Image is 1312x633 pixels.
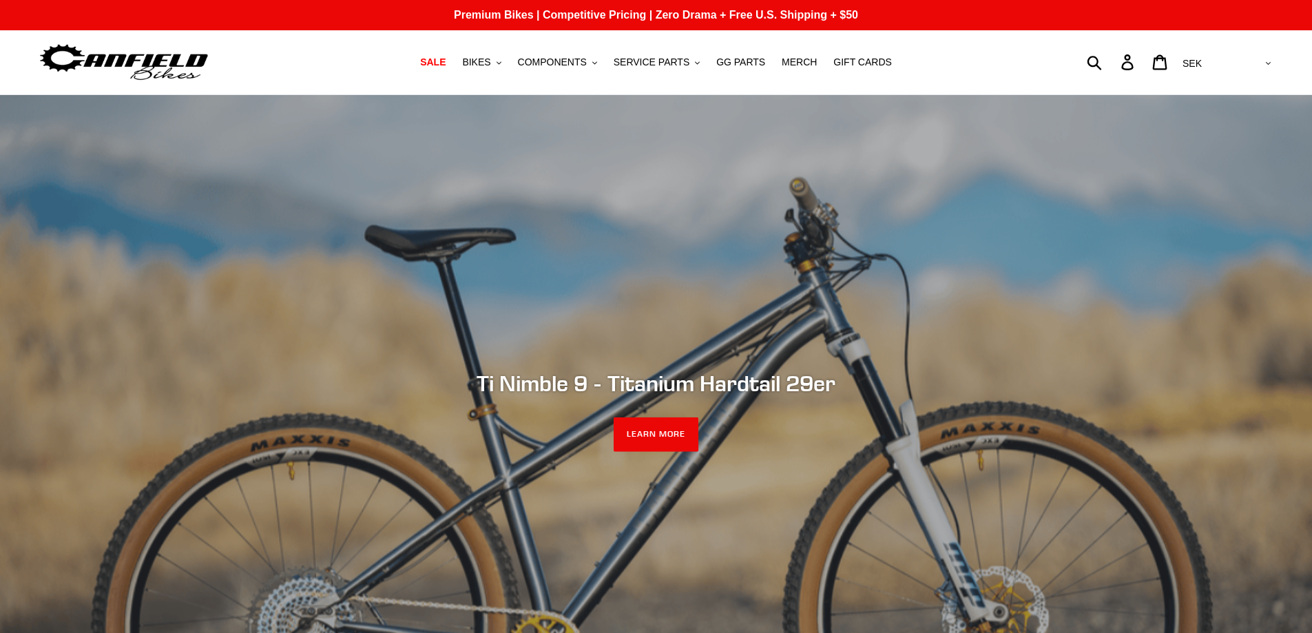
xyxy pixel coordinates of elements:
[511,53,604,72] button: COMPONENTS
[281,371,1032,397] h2: Ti Nimble 9 - Titanium Hardtail 29er
[420,56,446,68] span: SALE
[833,56,892,68] span: GIFT CARDS
[716,56,765,68] span: GG PARTS
[607,53,707,72] button: SERVICE PARTS
[462,56,490,68] span: BIKES
[455,53,508,72] button: BIKES
[782,56,817,68] span: MERCH
[614,56,689,68] span: SERVICE PARTS
[38,41,210,84] img: Canfield Bikes
[709,53,772,72] a: GG PARTS
[1094,47,1129,77] input: Search
[614,417,698,452] a: LEARN MORE
[518,56,587,68] span: COMPONENTS
[413,53,452,72] a: SALE
[826,53,899,72] a: GIFT CARDS
[775,53,824,72] a: MERCH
